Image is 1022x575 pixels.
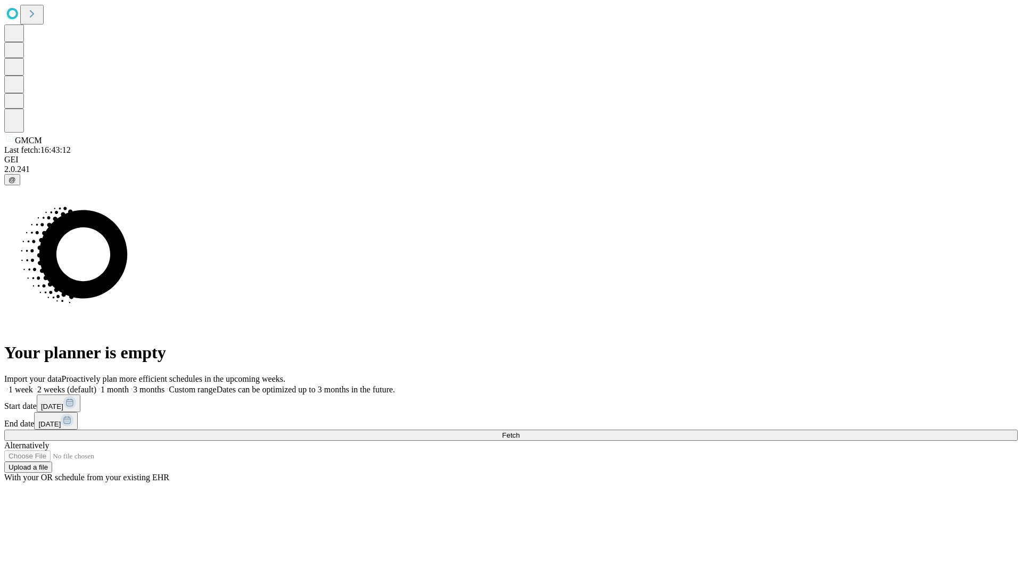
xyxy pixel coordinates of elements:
[4,343,1018,363] h1: Your planner is empty
[4,412,1018,430] div: End date
[4,473,169,482] span: With your OR schedule from your existing EHR
[15,136,42,145] span: GMCM
[34,412,78,430] button: [DATE]
[38,420,61,428] span: [DATE]
[133,385,164,394] span: 3 months
[9,385,33,394] span: 1 week
[101,385,129,394] span: 1 month
[37,395,80,412] button: [DATE]
[4,430,1018,441] button: Fetch
[37,385,96,394] span: 2 weeks (default)
[62,374,285,383] span: Proactively plan more efficient schedules in the upcoming weeks.
[217,385,395,394] span: Dates can be optimized up to 3 months in the future.
[502,431,520,439] span: Fetch
[4,174,20,185] button: @
[4,395,1018,412] div: Start date
[9,176,16,184] span: @
[4,374,62,383] span: Import your data
[4,441,49,450] span: Alternatively
[41,402,63,410] span: [DATE]
[4,155,1018,165] div: GEI
[4,165,1018,174] div: 2.0.241
[4,145,71,154] span: Last fetch: 16:43:12
[4,462,52,473] button: Upload a file
[169,385,216,394] span: Custom range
